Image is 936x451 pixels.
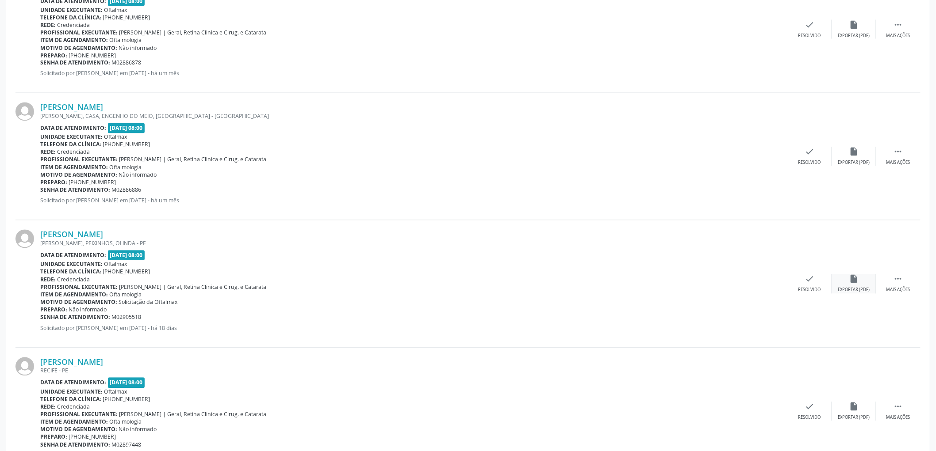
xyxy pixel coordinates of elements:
[40,148,56,156] b: Rede:
[838,33,870,39] div: Exportar (PDF)
[838,287,870,293] div: Exportar (PDF)
[40,411,118,418] b: Profissional executante:
[838,160,870,166] div: Exportar (PDF)
[40,314,110,321] b: Senha de atendimento:
[40,276,56,284] b: Rede:
[849,147,859,157] i: insert_drive_file
[805,402,815,412] i: check
[40,240,788,247] div: [PERSON_NAME], PEIXINHOS, OLINDA - PE
[40,171,117,179] b: Motivo de agendamento:
[119,426,157,433] span: Não informado
[40,261,103,268] b: Unidade executante:
[104,261,127,268] span: Oftalmax
[849,20,859,30] i: insert_drive_file
[40,367,788,375] div: RECIFE - PE
[40,6,103,14] b: Unidade executante:
[838,415,870,421] div: Exportar (PDF)
[798,160,821,166] div: Resolvido
[58,403,90,411] span: Credenciada
[805,274,815,284] i: check
[40,29,118,36] b: Profissional executante:
[798,33,821,39] div: Resolvido
[798,287,821,293] div: Resolvido
[40,125,106,132] b: Data de atendimento:
[886,287,910,293] div: Mais ações
[40,268,101,276] b: Telefone da clínica:
[112,186,142,194] span: M02886886
[58,21,90,29] span: Credenciada
[119,411,267,418] span: [PERSON_NAME] | Geral, Retina Clinica e Cirug. e Catarata
[849,274,859,284] i: insert_drive_file
[112,441,142,449] span: M02897448
[69,52,116,59] span: [PHONE_NUMBER]
[805,147,815,157] i: check
[40,441,110,449] b: Senha de atendimento:
[40,44,117,52] b: Motivo de agendamento:
[15,357,34,376] img: img
[40,418,108,426] b: Item de agendamento:
[40,284,118,291] b: Profissional executante:
[58,148,90,156] span: Credenciada
[110,36,142,44] span: Oftalmologia
[110,291,142,299] span: Oftalmologia
[886,33,910,39] div: Mais ações
[40,36,108,44] b: Item de agendamento:
[798,415,821,421] div: Resolvido
[40,388,103,396] b: Unidade executante:
[40,230,103,239] a: [PERSON_NAME]
[894,147,903,157] i: 
[40,357,103,367] a: [PERSON_NAME]
[104,388,127,396] span: Oftalmax
[103,268,150,276] span: [PHONE_NUMBER]
[40,306,67,314] b: Preparo:
[119,299,178,306] span: Solicitação da Oftalmax
[119,284,267,291] span: [PERSON_NAME] | Geral, Retina Clinica e Cirug. e Catarata
[112,59,142,67] span: M02886878
[40,21,56,29] b: Rede:
[104,133,127,141] span: Oftalmax
[886,160,910,166] div: Mais ações
[103,141,150,148] span: [PHONE_NUMBER]
[40,426,117,433] b: Motivo de agendamento:
[40,379,106,387] b: Data de atendimento:
[40,113,788,120] div: [PERSON_NAME], CASA, ENGENHO DO MEIO, [GEOGRAPHIC_DATA] - [GEOGRAPHIC_DATA]
[849,402,859,412] i: insert_drive_file
[69,433,116,441] span: [PHONE_NUMBER]
[112,314,142,321] span: M02905518
[40,52,67,59] b: Preparo:
[110,164,142,171] span: Oftalmologia
[15,230,34,248] img: img
[40,133,103,141] b: Unidade executante:
[40,102,103,112] a: [PERSON_NAME]
[805,20,815,30] i: check
[40,403,56,411] b: Rede:
[119,29,267,36] span: [PERSON_NAME] | Geral, Retina Clinica e Cirug. e Catarata
[894,20,903,30] i: 
[40,141,101,148] b: Telefone da clínica:
[40,396,101,403] b: Telefone da clínica:
[894,274,903,284] i: 
[103,14,150,21] span: [PHONE_NUMBER]
[119,44,157,52] span: Não informado
[40,179,67,186] b: Preparo:
[104,6,127,14] span: Oftalmax
[119,156,267,163] span: [PERSON_NAME] | Geral, Retina Clinica e Cirug. e Catarata
[40,156,118,163] b: Profissional executante:
[40,14,101,21] b: Telefone da clínica:
[58,276,90,284] span: Credenciada
[40,325,788,332] p: Solicitado por [PERSON_NAME] em [DATE] - há 18 dias
[15,102,34,121] img: img
[40,164,108,171] b: Item de agendamento:
[40,291,108,299] b: Item de agendamento:
[108,378,145,388] span: [DATE] 08:00
[108,123,145,133] span: [DATE] 08:00
[40,197,788,205] p: Solicitado por [PERSON_NAME] em [DATE] - há um mês
[40,70,788,77] p: Solicitado por [PERSON_NAME] em [DATE] - há um mês
[40,59,110,67] b: Senha de atendimento:
[69,306,107,314] span: Não informado
[103,396,150,403] span: [PHONE_NUMBER]
[40,186,110,194] b: Senha de atendimento:
[40,252,106,259] b: Data de atendimento:
[119,171,157,179] span: Não informado
[894,402,903,412] i: 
